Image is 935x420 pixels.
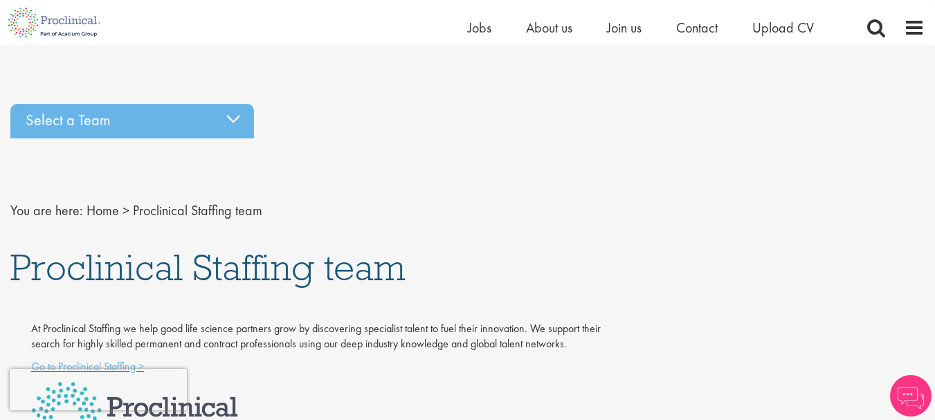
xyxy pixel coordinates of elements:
a: Upload CV [752,19,814,37]
img: Chatbot [890,375,932,417]
a: Jobs [468,19,491,37]
a: About us [526,19,572,37]
iframe: reCAPTCHA [10,369,187,410]
p: At Proclinical Staffing we help good life science partners grow by discovering specialist talent ... [31,321,606,353]
span: > [122,201,129,219]
div: Select a Team [10,104,254,138]
span: You are here: [10,201,83,219]
a: Go to Proclinical Staffing > [31,359,144,374]
span: Proclinical Staffing team [133,201,262,219]
a: Join us [607,19,642,37]
span: Proclinical Staffing team [10,244,406,291]
a: breadcrumb link [87,201,119,219]
a: Contact [676,19,718,37]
